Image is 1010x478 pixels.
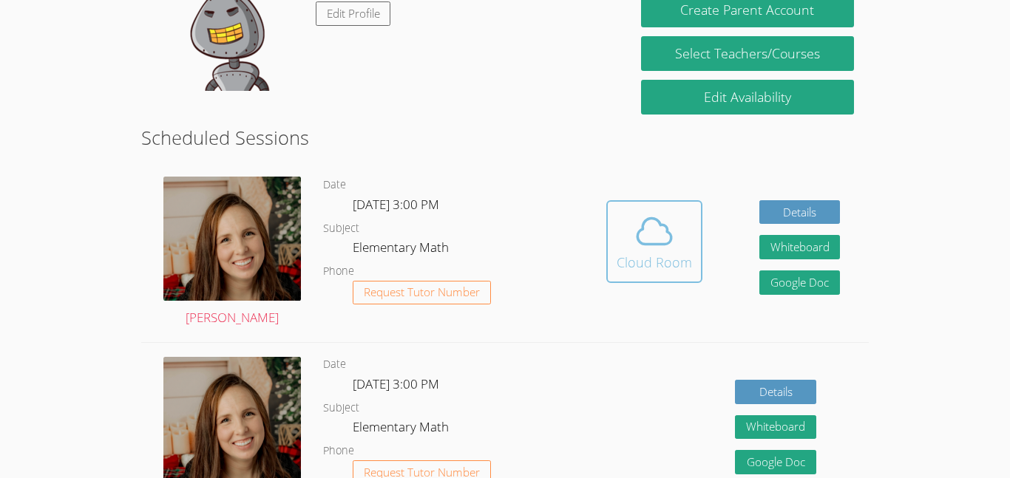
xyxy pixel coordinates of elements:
button: Cloud Room [606,200,702,283]
dt: Phone [323,442,354,460]
a: Google Doc [735,450,816,474]
a: Details [759,200,841,225]
a: Google Doc [759,270,841,295]
img: avatar.png [163,177,301,301]
a: Edit Availability [641,80,854,115]
h2: Scheduled Sessions [141,123,869,151]
dd: Elementary Math [353,237,452,262]
dd: Elementary Math [353,417,452,442]
span: Request Tutor Number [364,287,480,298]
button: Whiteboard [735,415,816,440]
a: Edit Profile [316,1,391,26]
span: Request Tutor Number [364,467,480,478]
span: [DATE] 3:00 PM [353,196,439,213]
button: Whiteboard [759,235,841,259]
span: [DATE] 3:00 PM [353,375,439,392]
dt: Subject [323,399,359,417]
dt: Date [323,355,346,374]
dt: Subject [323,219,359,238]
dt: Date [323,176,346,194]
button: Request Tutor Number [353,281,491,305]
a: [PERSON_NAME] [163,177,301,329]
div: Cloud Room [617,252,692,273]
a: Select Teachers/Courses [641,36,854,71]
a: Details [735,380,816,404]
dt: Phone [323,262,354,281]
